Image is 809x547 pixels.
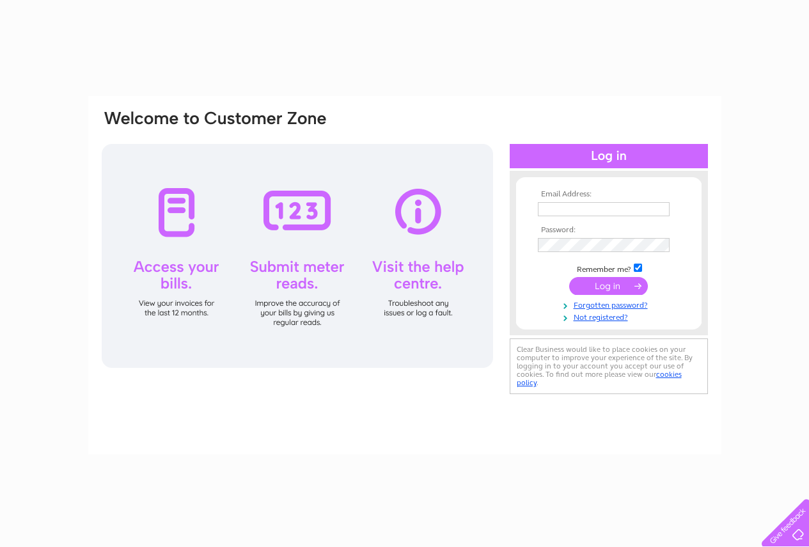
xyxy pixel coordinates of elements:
[538,310,683,322] a: Not registered?
[517,370,682,387] a: cookies policy
[535,190,683,199] th: Email Address:
[535,262,683,274] td: Remember me?
[538,298,683,310] a: Forgotten password?
[510,338,708,394] div: Clear Business would like to place cookies on your computer to improve your experience of the sit...
[569,277,648,295] input: Submit
[535,226,683,235] th: Password:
